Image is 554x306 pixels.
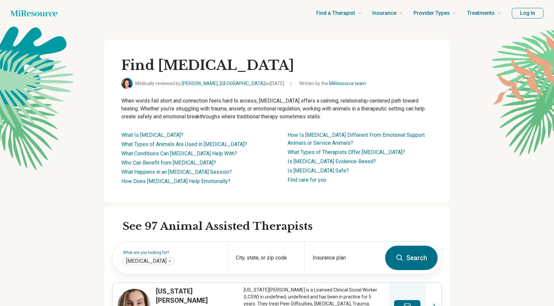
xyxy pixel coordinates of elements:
[288,158,376,165] a: Is [MEDICAL_DATA] Evidence-Based?
[329,81,366,86] a: MiResource team
[288,132,425,146] a: How Is [MEDICAL_DATA] Different From Emotional Support Animals or Service Animals?
[135,80,284,87] span: Medically reviewed by
[299,80,366,87] span: Written by the
[121,160,216,166] a: Who Can Benefit from [MEDICAL_DATA]?
[123,220,442,233] h2: See 97 Animal Assisted Therapists
[182,81,265,86] a: [PERSON_NAME], [GEOGRAPHIC_DATA]
[121,169,232,175] a: What Happens in an [MEDICAL_DATA] Session?
[512,8,543,18] button: Log In
[121,150,237,157] a: What Conditions Can [MEDICAL_DATA] Help With?
[467,9,495,18] span: Treatments
[121,178,231,184] a: How Does [MEDICAL_DATA] Help Emotionally?
[11,7,57,20] a: Home page
[168,259,172,263] button: Animal-Assisted Therapy
[265,81,284,86] span: on [DATE]
[288,168,349,174] a: Is [MEDICAL_DATA] Safe?
[121,97,433,121] p: When words fall short and connection feels hard to access, [MEDICAL_DATA] offers a calming, relat...
[288,177,326,183] a: Find care for you
[123,251,220,255] label: What are you looking for?
[121,57,433,74] h1: Find [MEDICAL_DATA]
[126,258,167,264] span: [MEDICAL_DATA]
[316,9,355,18] span: Find a Therapist
[121,132,183,138] a: What Is [MEDICAL_DATA]?
[121,141,247,147] a: What Types of Animals Are Used in [MEDICAL_DATA]?
[414,9,450,18] span: Provider Types
[385,246,438,270] button: Search
[288,149,405,155] a: What Types of Therapists Offer [MEDICAL_DATA]?
[123,257,175,265] div: Animal-Assisted Therapy
[372,9,396,18] span: Insurance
